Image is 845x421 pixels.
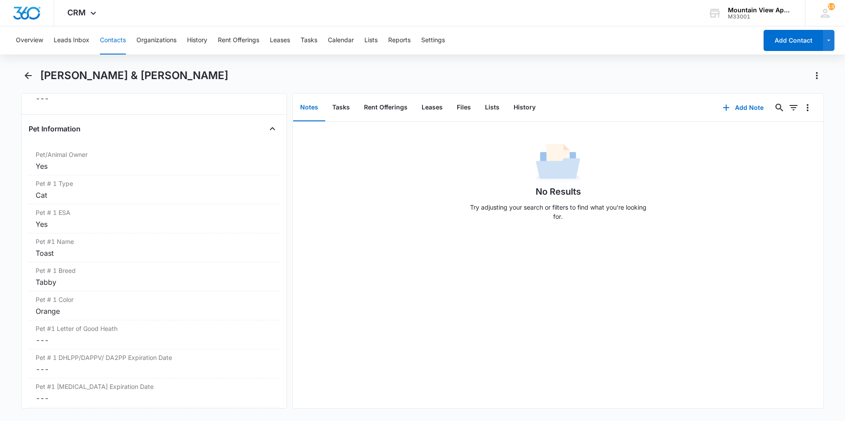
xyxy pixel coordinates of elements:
button: Tasks [325,94,357,121]
button: Back [21,69,35,83]
div: Pet # 1 ColorOrange [29,291,279,320]
button: Lists [478,94,507,121]
label: Pet # 1 Color [36,295,272,304]
div: account id [728,14,792,20]
div: Yes [36,219,272,229]
button: Leads Inbox [54,26,89,54]
button: Close [265,122,279,136]
div: Tabby [36,277,272,287]
dd: --- [36,364,272,374]
span: 132 [828,3,835,10]
button: Overflow Menu [801,101,815,115]
button: Contacts [100,26,126,54]
div: Pet #1 NameToast [29,233,279,262]
button: Rent Offerings [218,26,259,54]
button: Notes [293,94,325,121]
label: Pet # 1 Breed [36,266,272,275]
div: Pet # 1 DHLPP/DAPPV/ DA2PP Expiration Date--- [29,349,279,378]
button: Rent Offerings [357,94,415,121]
button: Settings [421,26,445,54]
div: notifications count [828,3,835,10]
button: Filters [786,101,801,115]
dd: --- [36,93,272,104]
dd: --- [36,393,272,403]
label: Pet/Animal Owner [36,150,272,159]
button: Search... [772,101,786,115]
label: Pet #1 [MEDICAL_DATA] Expiration Date [36,382,272,391]
button: History [187,26,207,54]
img: No Data [536,141,580,185]
button: Lists [364,26,378,54]
h4: Pet Information [29,123,81,134]
div: Pet #1 Letter of Good Heath--- [29,320,279,349]
div: Pet/Animal OwnerYes [29,146,279,175]
h1: [PERSON_NAME] & [PERSON_NAME] [40,69,228,82]
div: Cat [36,190,272,200]
div: Pet # 1 BreedTabby [29,262,279,291]
button: Actions [810,69,824,83]
button: Files [450,94,478,121]
div: Pet # 1 ESAYes [29,204,279,233]
div: Toast [36,248,272,258]
button: Reports [388,26,411,54]
dd: --- [36,335,272,345]
p: Try adjusting your search or filters to find what you’re looking for. [466,203,650,221]
h1: No Results [536,185,581,198]
div: Yes [36,161,272,171]
button: History [507,94,543,121]
button: Add Note [714,97,772,118]
button: Overview [16,26,43,54]
label: Pet # 1 DHLPP/DAPPV/ DA2PP Expiration Date [36,353,272,362]
button: Add Contact [764,30,823,51]
div: Pet # 1 TypeCat [29,175,279,204]
label: Pet # 1 Type [36,179,272,188]
button: Leases [415,94,450,121]
label: Pet #1 Letter of Good Heath [36,324,272,333]
button: Calendar [328,26,354,54]
button: Tasks [301,26,317,54]
label: Pet # 1 ESA [36,208,272,217]
span: CRM [67,8,86,17]
div: Orange [36,306,272,316]
button: Leases [270,26,290,54]
div: Pet #1 [MEDICAL_DATA] Expiration Date--- [29,378,279,407]
label: Pet #1 Name [36,237,272,246]
div: account name [728,7,792,14]
button: Organizations [136,26,176,54]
